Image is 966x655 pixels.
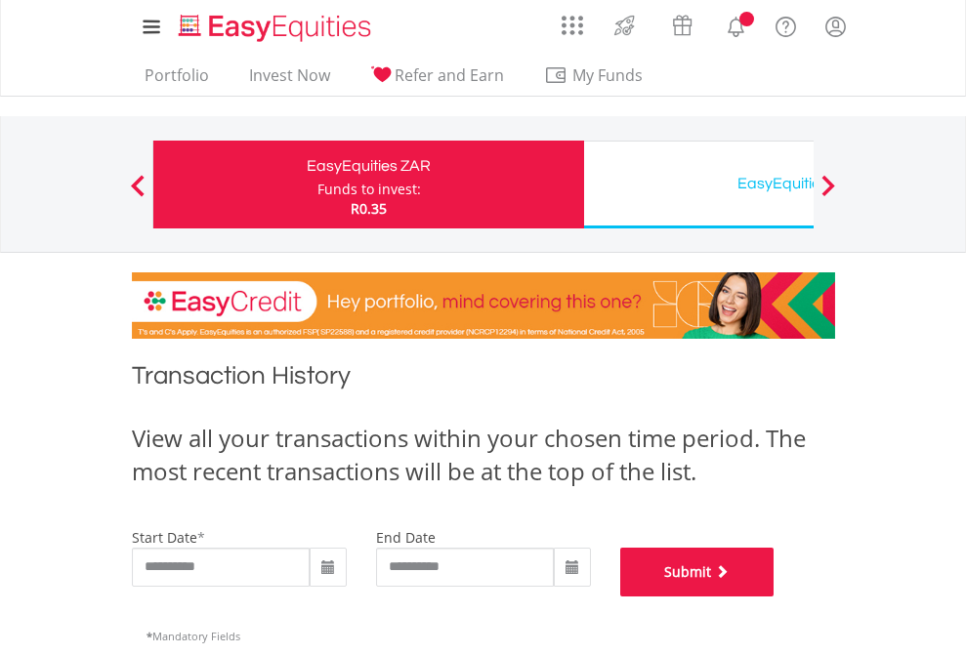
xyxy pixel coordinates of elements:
[317,180,421,199] div: Funds to invest:
[132,358,835,402] h1: Transaction History
[811,5,861,48] a: My Profile
[544,62,672,88] span: My Funds
[609,10,641,41] img: thrive-v2.svg
[653,5,711,41] a: Vouchers
[549,5,596,36] a: AppsGrid
[132,528,197,547] label: start date
[137,65,217,96] a: Portfolio
[132,272,835,339] img: EasyCredit Promotion Banner
[711,5,761,44] a: Notifications
[351,199,387,218] span: R0.35
[562,15,583,36] img: grid-menu-icon.svg
[118,184,157,204] button: Previous
[620,548,775,596] button: Submit
[666,10,698,41] img: vouchers-v2.svg
[147,629,240,643] span: Mandatory Fields
[395,64,504,86] span: Refer and Earn
[376,528,436,547] label: end date
[132,422,835,489] div: View all your transactions within your chosen time period. The most recent transactions will be a...
[761,5,811,44] a: FAQ's and Support
[165,152,572,180] div: EasyEquities ZAR
[241,65,338,96] a: Invest Now
[171,5,379,44] a: Home page
[362,65,512,96] a: Refer and Earn
[175,12,379,44] img: EasyEquities_Logo.png
[809,184,848,204] button: Next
